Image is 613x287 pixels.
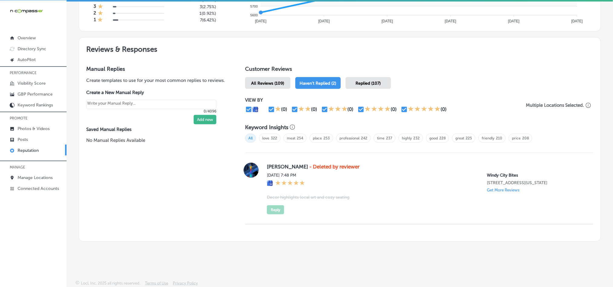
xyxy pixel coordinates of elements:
[255,19,267,23] tspan: [DATE]
[482,136,494,140] a: friendly
[382,19,393,23] tspan: [DATE]
[18,81,46,86] p: Visibility Score
[267,164,584,170] label: [PERSON_NAME]
[251,5,258,8] tspan: 5700
[339,136,359,140] a: professional
[522,136,529,140] a: 208
[98,4,103,10] div: 1 Star
[97,17,103,24] div: 1 Star
[86,90,216,95] label: Create a New Manual Reply
[245,66,593,75] h1: Customer Reviews
[508,19,520,23] tspan: [DATE]
[18,126,50,131] p: Photos & Videos
[275,106,281,113] div: 1 Star
[496,136,502,140] a: 210
[386,136,392,140] a: 237
[251,13,258,17] tspan: 5600
[365,106,391,113] div: 4 Stars
[445,19,456,23] tspan: [DATE]
[413,136,420,140] a: 232
[86,77,226,84] p: Create templates to use for your most common replies to reviews.
[18,92,53,97] p: GBP Performance
[86,100,216,109] textarea: Create your Quick Reply
[328,106,348,113] div: 3 Stars
[487,173,584,178] p: Windy City Bites
[512,136,521,140] a: price
[267,173,305,178] label: [DATE] 7:48 PM
[267,205,284,214] button: Reply
[86,137,226,144] p: No Manual Replies Available
[297,136,303,140] a: 254
[313,136,322,140] a: place
[86,109,216,113] p: 0/4096
[18,103,53,108] p: Keyword Rankings
[377,136,385,140] a: time
[98,10,103,17] div: 1 Star
[271,136,277,140] a: 322
[526,103,584,108] p: Multiple Locations Selected.
[487,188,520,192] p: Get More Reviews
[18,57,36,62] p: AutoPilot
[86,66,226,72] h3: Manual Replies
[323,136,330,140] a: 253
[298,106,311,113] div: 2 Stars
[93,10,96,17] h4: 2
[487,180,584,185] p: 114 N Indiana Ave
[408,106,441,113] div: 5 Stars
[79,38,601,58] h2: Reviews & Responses
[81,281,140,285] p: Locl, Inc. 2025 all rights reserved.
[251,81,284,86] span: All Reviews (109)
[267,195,584,200] blockquote: Decor highlights local art and cozy seating
[18,148,39,153] p: Reputation
[18,35,36,41] p: Overview
[281,106,287,112] div: (0)
[429,136,438,140] a: good
[175,11,216,16] h5: 1 ( 0.92% )
[356,81,381,86] span: Replied (107)
[309,164,359,170] strong: - Deleted by reviewer
[18,137,28,142] p: Posts
[275,180,305,187] div: 5 Stars
[300,81,336,86] span: Haven't Replied (2)
[466,136,472,140] a: 225
[175,4,216,9] h5: 3 ( 2.75% )
[18,46,46,51] p: Directory Sync
[18,175,53,180] p: Manage Locations
[262,136,269,140] a: love
[391,106,397,112] div: (0)
[245,124,288,131] h3: Keyword Insights
[94,17,96,24] h4: 1
[361,136,367,140] a: 242
[18,186,59,191] p: Connected Accounts
[455,136,464,140] a: great
[402,136,412,140] a: highly
[194,115,216,124] button: Add new
[93,4,96,10] h4: 3
[348,106,354,112] div: (0)
[287,136,295,140] a: meat
[245,134,256,143] span: All
[86,127,226,132] label: Saved Manual Replies
[439,136,446,140] a: 228
[175,18,216,23] h5: 7 ( 6.42% )
[10,8,43,14] img: 660ab0bf-5cc7-4cb8-ba1c-48b5ae0f18e60NCTV_CLogo_TV_Black_-500x88.png
[318,19,330,23] tspan: [DATE]
[245,97,524,103] p: VIEW BY
[311,106,317,112] div: (0)
[441,106,447,112] div: (0)
[571,19,583,23] tspan: [DATE]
